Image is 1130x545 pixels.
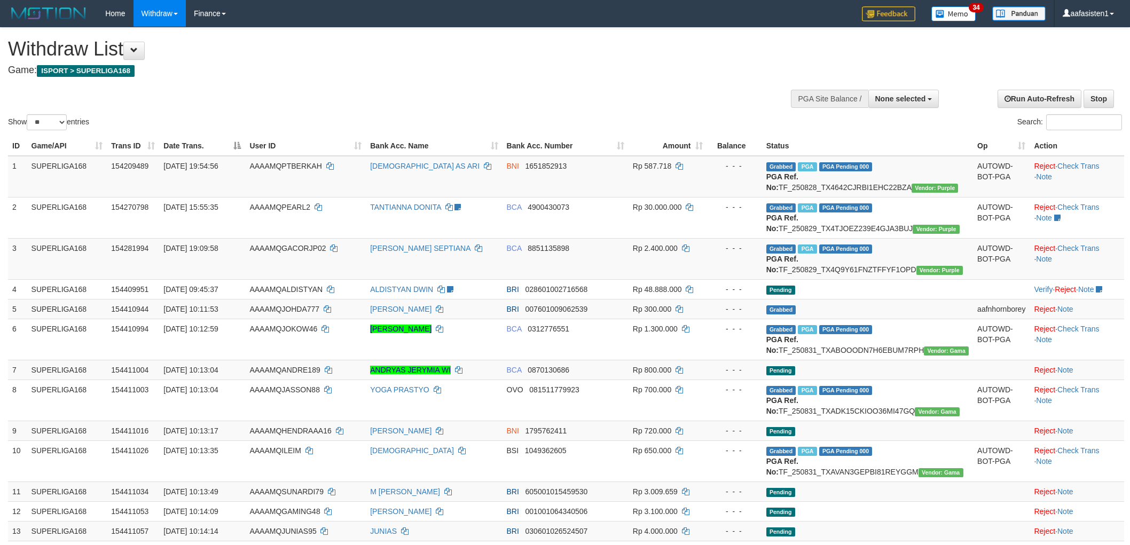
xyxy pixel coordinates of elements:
[507,325,522,333] span: BCA
[819,447,873,456] span: PGA Pending
[1084,90,1114,108] a: Stop
[370,325,431,333] a: [PERSON_NAME]
[913,225,959,234] span: Vendor URL: https://trx4.1velocity.biz
[819,162,873,171] span: PGA Pending
[1034,203,1055,211] a: Reject
[8,5,89,21] img: MOTION_logo.png
[973,319,1030,360] td: AUTOWD-BOT-PGA
[633,305,671,313] span: Rp 300.000
[27,481,107,501] td: SUPERLIGA168
[1030,279,1124,299] td: · ·
[370,487,440,496] a: M [PERSON_NAME]
[111,285,148,294] span: 154409951
[8,440,27,481] td: 10
[249,325,317,333] span: AAAAMQJOKOW46
[163,162,218,170] span: [DATE] 19:54:56
[766,172,798,192] b: PGA Ref. No:
[969,3,983,12] span: 34
[507,366,522,374] span: BCA
[370,203,441,211] a: TANTIANNA DONITA
[27,440,107,481] td: SUPERLIGA168
[819,386,873,395] span: PGA Pending
[27,421,107,440] td: SUPERLIGA168
[973,197,1030,238] td: AUTOWD-BOT-PGA
[633,285,682,294] span: Rp 48.888.000
[1078,285,1094,294] a: Note
[525,285,588,294] span: Copy 028601002716568 to clipboard
[924,346,969,356] span: Vendor URL: https://trx31.1velocity.biz
[1030,136,1124,156] th: Action
[8,421,27,440] td: 9
[629,136,707,156] th: Amount: activate to sort column ascending
[766,386,796,395] span: Grabbed
[819,325,873,334] span: PGA Pending
[525,487,588,496] span: Copy 605001015459530 to clipboard
[163,366,218,374] span: [DATE] 10:13:04
[163,527,218,535] span: [DATE] 10:14:14
[249,487,323,496] span: AAAAMQSUNARDI79
[370,366,451,374] a: ANDRYAS JERYMIA WI
[370,426,431,435] a: [PERSON_NAME]
[1030,238,1124,279] td: · ·
[711,425,758,436] div: - - -
[27,156,107,198] td: SUPERLIGA168
[1034,426,1055,435] a: Reject
[507,385,523,394] span: OVO
[111,162,148,170] span: 154209489
[163,244,218,252] span: [DATE] 19:09:58
[633,203,682,211] span: Rp 30.000.000
[528,203,569,211] span: Copy 4900430073 to clipboard
[766,527,795,536] span: Pending
[798,244,817,254] span: Marked by aafnonsreyleab
[1036,172,1052,181] a: Note
[1034,527,1055,535] a: Reject
[862,6,915,21] img: Feedback.jpg
[370,285,433,294] a: ALDISTYAN DWIN
[1034,446,1055,455] a: Reject
[111,385,148,394] span: 154411003
[507,487,519,496] span: BRI
[711,202,758,212] div: - - -
[507,426,519,435] span: BNI
[973,156,1030,198] td: AUTOWD-BOT-PGA
[766,325,796,334] span: Grabbed
[766,335,798,354] b: PGA Ref. No:
[366,136,502,156] th: Bank Acc. Name: activate to sort column ascending
[111,305,148,313] span: 154410944
[507,203,522,211] span: BCA
[370,446,454,455] a: [DEMOGRAPHIC_DATA]
[27,360,107,380] td: SUPERLIGA168
[163,203,218,211] span: [DATE] 15:55:35
[1030,299,1124,319] td: ·
[798,447,817,456] span: Marked by aafsoumeymey
[111,203,148,211] span: 154270798
[163,426,218,435] span: [DATE] 10:13:17
[507,162,519,170] span: BNI
[528,366,569,374] span: Copy 0870130686 to clipboard
[1030,319,1124,360] td: · ·
[27,197,107,238] td: SUPERLIGA168
[1030,501,1124,521] td: ·
[525,305,588,313] span: Copy 007601009062539 to clipboard
[1030,521,1124,541] td: ·
[766,286,795,295] span: Pending
[711,304,758,314] div: - - -
[163,305,218,313] span: [DATE] 10:11:53
[1055,285,1076,294] a: Reject
[245,136,366,156] th: User ID: activate to sort column ascending
[249,244,326,252] span: AAAAMQGACORJP02
[8,521,27,541] td: 13
[1030,421,1124,440] td: ·
[766,203,796,212] span: Grabbed
[633,366,671,374] span: Rp 800.000
[798,325,817,334] span: Marked by aafsoycanthlai
[912,184,958,193] span: Vendor URL: https://trx4.1velocity.biz
[27,114,67,130] select: Showentries
[507,244,522,252] span: BCA
[249,366,320,374] span: AAAAMQANDRE189
[819,203,873,212] span: PGA Pending
[798,386,817,395] span: Marked by aafsoycanthlai
[931,6,976,21] img: Button%20Memo.svg
[1057,325,1100,333] a: Check Trans
[766,508,795,517] span: Pending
